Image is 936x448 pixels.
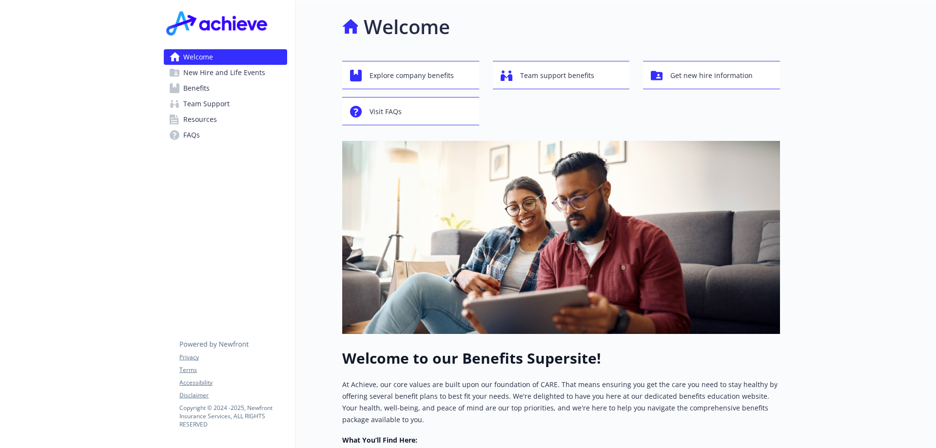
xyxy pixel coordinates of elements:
strong: What You’ll Find Here: [342,435,417,445]
button: Get new hire information [643,61,780,89]
span: Resources [183,112,217,127]
a: Resources [164,112,287,127]
span: Welcome [183,49,213,65]
span: Explore company benefits [370,66,454,85]
h1: Welcome to our Benefits Supersite! [342,350,780,367]
a: Team Support [164,96,287,112]
span: Get new hire information [670,66,753,85]
span: Team support benefits [520,66,594,85]
a: Terms [179,366,287,374]
a: Welcome [164,49,287,65]
p: At Achieve, our core values are built upon our foundation of CARE. That means ensuring you get th... [342,379,780,426]
a: Disclaimer [179,391,287,400]
button: Team support benefits [493,61,630,89]
img: overview page banner [342,141,780,334]
span: Team Support [183,96,230,112]
a: Accessibility [179,378,287,387]
button: Visit FAQs [342,97,479,125]
a: Benefits [164,80,287,96]
span: Visit FAQs [370,102,402,121]
span: Benefits [183,80,210,96]
span: New Hire and Life Events [183,65,265,80]
span: FAQs [183,127,200,143]
a: FAQs [164,127,287,143]
a: New Hire and Life Events [164,65,287,80]
p: Copyright © 2024 - 2025 , Newfront Insurance Services, ALL RIGHTS RESERVED [179,404,287,429]
button: Explore company benefits [342,61,479,89]
a: Privacy [179,353,287,362]
h1: Welcome [364,12,450,41]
